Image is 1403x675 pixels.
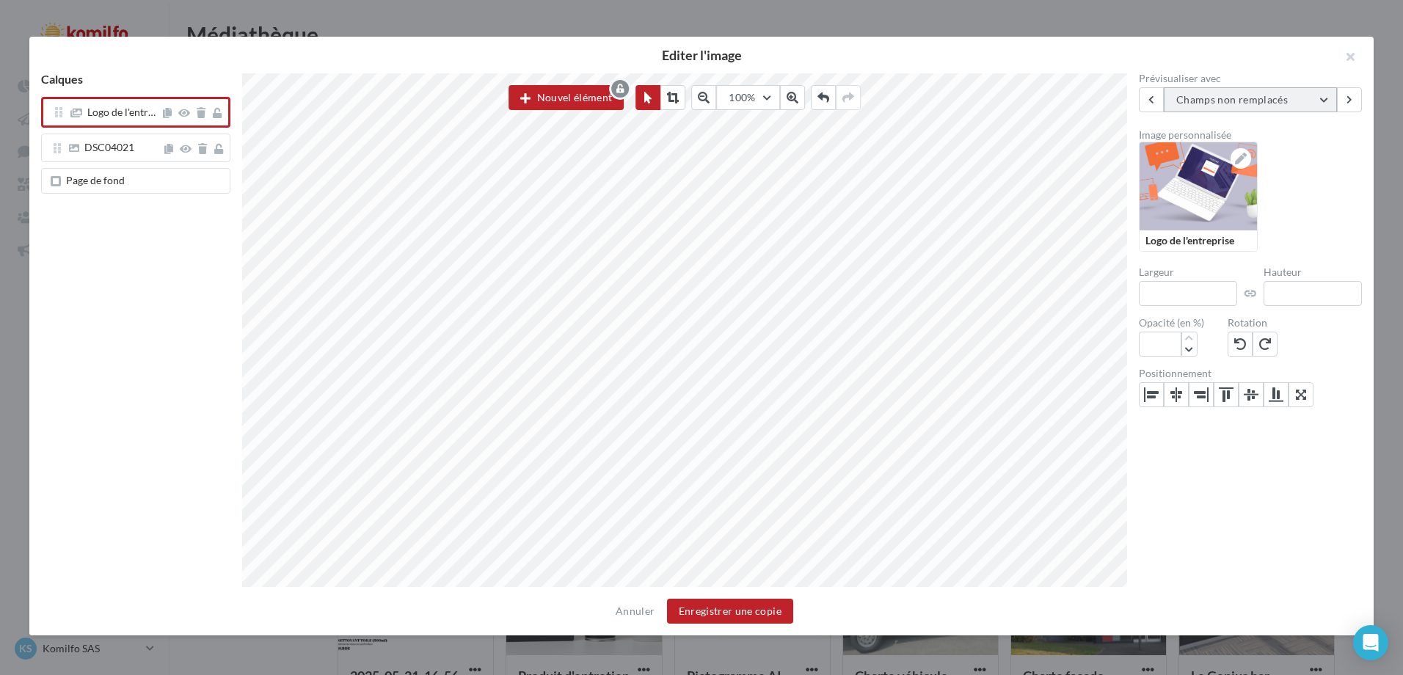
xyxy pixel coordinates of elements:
span: Logo de l'entreprise [87,106,156,118]
label: Opacité (en %) [1139,318,1204,328]
label: Largeur [1139,267,1237,277]
span: Page de fond [66,174,125,186]
div: Open Intercom Messenger [1353,625,1388,660]
label: Hauteur [1264,267,1362,277]
button: Nouvel élément [509,85,624,110]
label: Image personnalisée [1139,130,1362,140]
label: Rotation [1228,318,1278,328]
button: Champs non remplacés [1164,87,1337,112]
button: 100% [716,85,779,110]
label: Positionnement [1139,368,1362,379]
button: Annuler [610,602,660,620]
span: Champs non remplacés [1176,93,1288,106]
label: Prévisualiser avec [1139,73,1362,84]
div: Calques [29,73,242,97]
h2: Editer l'image [53,48,1350,62]
button: Enregistrer une copie [667,599,793,624]
span: DSC04021 [84,141,134,153]
div: Logo de l'entreprise [1140,230,1257,251]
